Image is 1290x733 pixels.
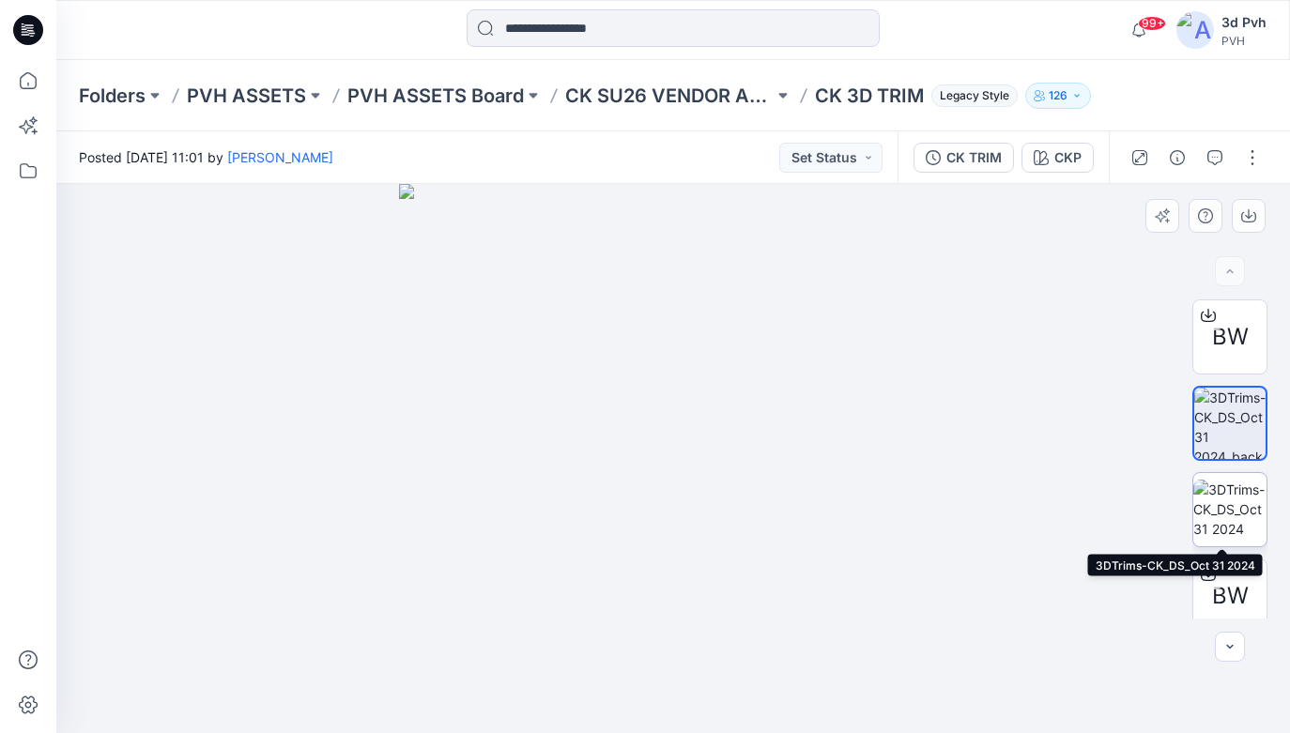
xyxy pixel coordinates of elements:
p: 126 [1049,85,1067,106]
button: CK TRIM [914,143,1014,173]
a: PVH ASSETS [187,83,306,109]
a: [PERSON_NAME] [227,149,333,165]
p: CK 3D TRIM [815,83,924,109]
img: avatar [1176,11,1214,49]
span: BW [1212,579,1249,613]
a: CK SU26 VENDOR ASSETS [565,83,774,109]
img: 3DTrims-CK_DS_Oct 31 2024_back [1194,388,1266,459]
div: PVH [1221,34,1267,48]
span: Legacy Style [931,84,1018,107]
a: PVH ASSETS Board [347,83,524,109]
div: 3d Pvh [1221,11,1267,34]
button: CKP [1021,143,1094,173]
button: Legacy Style [924,83,1018,109]
button: 126 [1025,83,1091,109]
img: 3DTrims-CK_DS_Oct 31 2024 [1193,480,1267,539]
span: Posted [DATE] 11:01 by [79,147,333,167]
div: CK TRIM [946,147,1002,168]
img: eyJhbGciOiJIUzI1NiIsImtpZCI6IjAiLCJzbHQiOiJzZXMiLCJ0eXAiOiJKV1QifQ.eyJkYXRhIjp7InR5cGUiOiJzdG9yYW... [399,184,948,733]
button: Details [1162,143,1192,173]
a: Folders [79,83,146,109]
span: BW [1212,320,1249,354]
span: 99+ [1138,16,1166,31]
div: CKP [1054,147,1082,168]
